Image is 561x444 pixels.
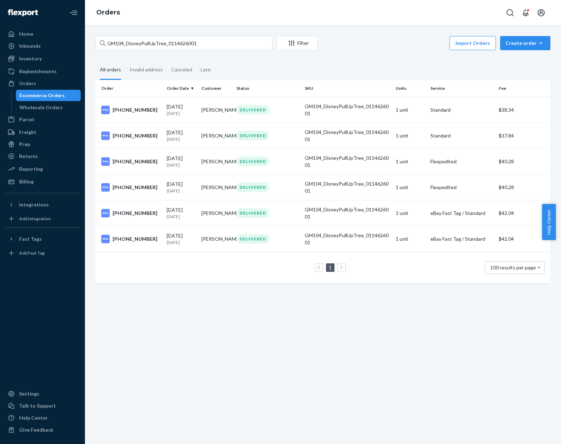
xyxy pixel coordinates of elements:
[236,131,269,140] div: DELIVERED
[496,148,550,174] td: $40.28
[19,390,39,397] div: Settings
[4,40,81,52] a: Inbounds
[4,233,81,245] button: Fast Tags
[167,129,196,142] div: [DATE]
[167,110,196,116] p: [DATE]
[4,412,81,423] a: Help Center
[496,174,550,200] td: $40.28
[4,163,81,175] a: Reporting
[96,36,273,50] input: Search orders
[19,201,49,208] div: Integrations
[393,174,428,200] td: 1 unit
[19,402,56,409] div: Talk to Support
[167,155,196,168] div: [DATE]
[4,53,81,64] a: Inventory
[519,6,533,20] button: Open notifications
[16,102,81,113] a: Wholesale Orders
[164,80,199,97] th: Order Date
[19,129,36,136] div: Freight
[496,80,550,97] th: Fee
[101,235,161,243] div: [PHONE_NUMBER]
[91,2,126,23] ol: breadcrumbs
[236,234,269,244] div: DELIVERED
[534,6,548,20] button: Open account menu
[19,55,42,62] div: Inventory
[4,199,81,210] button: Integrations
[19,80,36,87] div: Orders
[19,116,34,123] div: Parcel
[234,80,302,97] th: Status
[19,92,65,99] div: Ecommerce Orders
[167,232,196,245] div: [DATE]
[101,209,161,217] div: [PHONE_NUMBER]
[393,226,428,252] td: 1 unit
[19,30,33,37] div: Home
[430,106,493,113] p: Standard
[4,78,81,89] a: Orders
[199,174,234,200] td: [PERSON_NAME]
[167,214,196,220] p: [DATE]
[393,148,428,174] td: 1 unit
[496,97,550,123] td: $38.34
[130,60,163,79] div: Invalid address
[542,204,556,240] button: Help Center
[171,60,192,79] div: Canceled
[393,200,428,226] td: 1 unit
[430,132,493,139] p: Standard
[4,176,81,187] a: Billing
[19,216,51,222] div: Add Integration
[19,141,30,148] div: Prep
[167,239,196,245] p: [DATE]
[393,80,428,97] th: Units
[393,123,428,148] td: 1 unit
[19,104,63,111] div: Wholesale Orders
[393,97,428,123] td: 1 unit
[4,127,81,138] a: Freight
[277,36,318,50] button: Filter
[430,184,493,191] p: Flexpedited
[503,6,517,20] button: Open Search Box
[199,148,234,174] td: [PERSON_NAME]
[430,235,493,243] p: eBay Fast Tag / Standard
[167,181,196,194] div: [DATE]
[305,103,390,117] div: GM104_DisneyPullUpTree_0114626001
[505,40,545,47] div: Create order
[19,426,53,433] div: Give Feedback
[101,183,161,192] div: [PHONE_NUMBER]
[67,6,81,20] button: Close Navigation
[305,129,390,143] div: GM104_DisneyPullUpTree_0114626001
[236,208,269,218] div: DELIVERED
[302,80,393,97] th: SKU
[4,247,81,259] a: Add Fast Tag
[16,90,81,101] a: Ecommerce Orders
[4,66,81,77] a: Replenishments
[201,60,211,79] div: Late
[496,226,550,252] td: $42.04
[327,264,333,270] a: Page 1 is your current page
[19,68,57,75] div: Replenishments
[236,105,269,115] div: DELIVERED
[4,151,81,162] a: Returns
[167,136,196,142] p: [DATE]
[305,206,390,220] div: GM104_DisneyPullUpTree_0114626001
[8,9,38,16] img: Flexport logo
[4,400,81,411] a: Talk to Support
[4,388,81,399] a: Settings
[167,162,196,168] p: [DATE]
[167,206,196,220] div: [DATE]
[305,232,390,246] div: GM104_DisneyPullUpTree_0114626001
[4,114,81,125] a: Parcel
[236,182,269,192] div: DELIVERED
[4,213,81,224] a: Add Integration
[19,178,34,185] div: Billing
[277,40,317,47] div: Filter
[19,250,45,256] div: Add Fast Tag
[500,36,550,50] button: Create order
[19,42,41,49] div: Inbounds
[199,226,234,252] td: [PERSON_NAME]
[201,85,231,91] div: Customer
[199,97,234,123] td: [PERSON_NAME]
[100,60,121,80] div: All orders
[236,157,269,166] div: DELIVERED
